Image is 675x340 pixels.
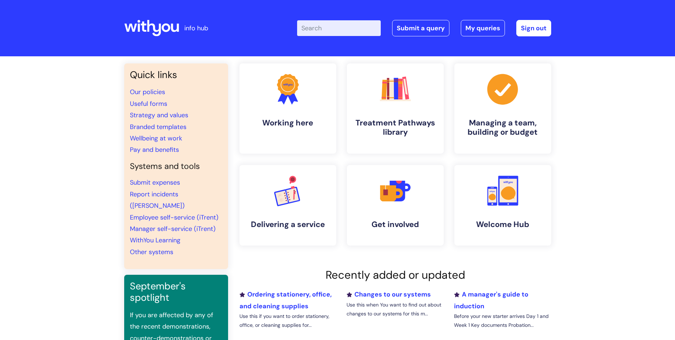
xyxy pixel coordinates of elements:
p: Use this when You want to find out about changes to our systems for this m... [347,300,443,318]
a: Useful forms [130,99,167,108]
a: Report incidents ([PERSON_NAME]) [130,190,185,210]
a: Changes to our systems [347,290,431,299]
h2: Recently added or updated [239,268,551,282]
h4: Systems and tools [130,161,222,171]
a: Welcome Hub [454,165,551,246]
h4: Delivering a service [245,220,331,229]
a: Sign out [516,20,551,36]
h4: Treatment Pathways library [353,118,438,137]
a: Pay and benefits [130,145,179,154]
a: Treatment Pathways library [347,63,444,154]
h3: September's spotlight [130,280,222,304]
p: info hub [184,22,208,34]
a: Get involved [347,165,444,246]
a: Manager self-service (iTrent) [130,225,216,233]
h4: Working here [245,118,331,128]
h3: Quick links [130,69,222,81]
a: Employee self-service (iTrent) [130,213,218,222]
a: My queries [461,20,505,36]
h4: Welcome Hub [460,220,545,229]
div: | - [297,20,551,36]
input: Search [297,20,381,36]
a: Strategy and values [130,111,188,119]
a: Managing a team, building or budget [454,63,551,154]
a: Working here [239,63,336,154]
a: Submit a query [392,20,449,36]
p: Use this if you want to order stationery, office, or cleaning supplies for... [239,312,336,330]
a: Ordering stationery, office, and cleaning supplies [239,290,332,310]
a: A manager's guide to induction [454,290,528,310]
h4: Managing a team, building or budget [460,118,545,137]
a: Other systems [130,248,173,256]
a: WithYou Learning [130,236,180,244]
a: Submit expenses [130,178,180,187]
a: Our policies [130,88,165,96]
h4: Get involved [353,220,438,229]
a: Delivering a service [239,165,336,246]
a: Wellbeing at work [130,134,182,143]
a: Branded templates [130,123,186,131]
p: Before your new starter arrives Day 1 and Week 1 Key documents Probation... [454,312,551,330]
